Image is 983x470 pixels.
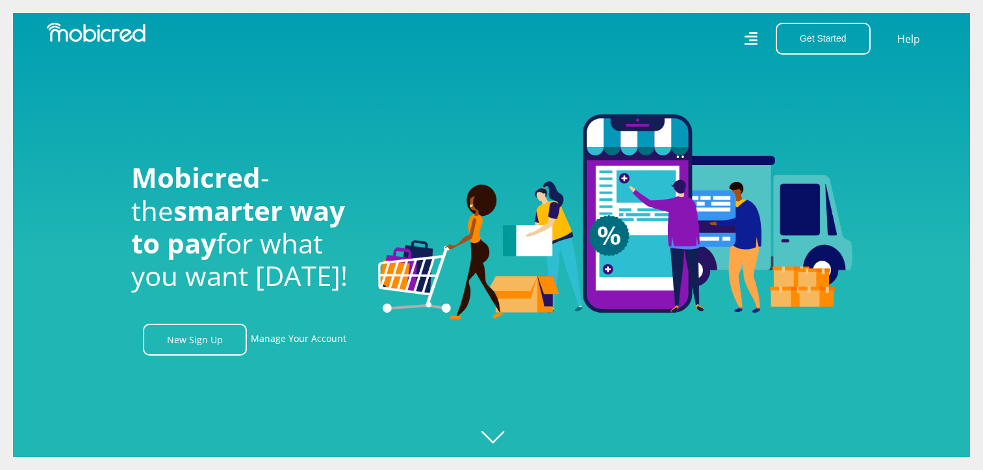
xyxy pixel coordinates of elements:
img: Mobicred [47,23,146,42]
a: Manage Your Account [251,324,346,356]
span: smarter way to pay [131,192,345,261]
h1: - the for what you want [DATE]! [131,161,359,293]
a: Help [897,31,921,47]
button: Get Started [776,23,871,55]
span: Mobicred [131,159,261,196]
img: Welcome to Mobicred [378,114,852,320]
a: New Sign Up [143,324,247,356]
